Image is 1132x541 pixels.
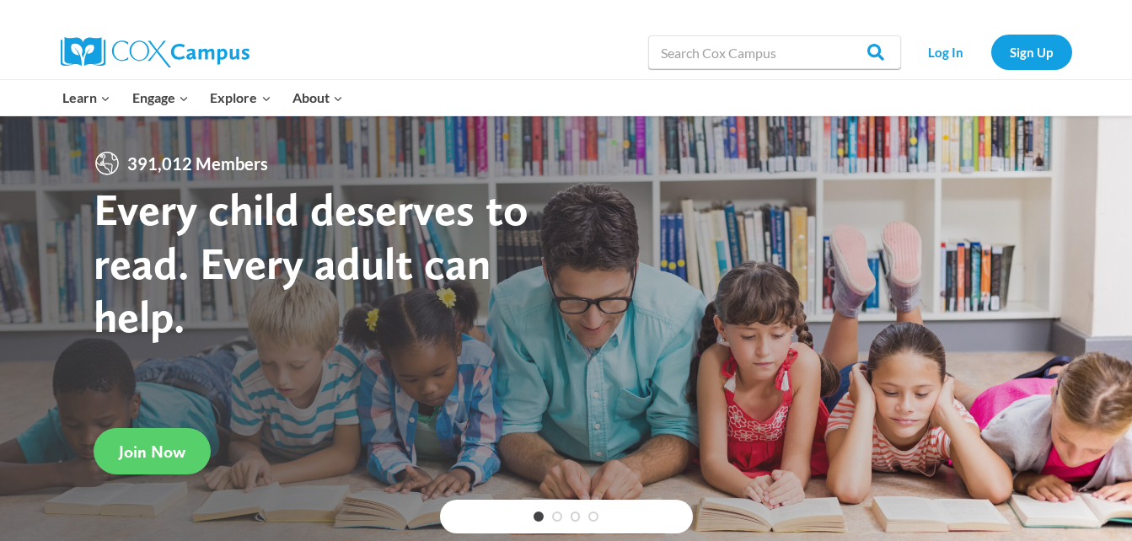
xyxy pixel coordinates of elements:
span: Join Now [119,442,185,462]
nav: Secondary Navigation [909,35,1072,69]
nav: Primary Navigation [52,80,354,115]
span: Learn [62,87,110,109]
a: 4 [588,512,598,522]
strong: Every child deserves to read. Every adult can help. [94,182,528,343]
span: About [292,87,343,109]
input: Search Cox Campus [648,35,901,69]
img: Cox Campus [61,37,249,67]
a: Log In [909,35,983,69]
a: Sign Up [991,35,1072,69]
span: Engage [132,87,189,109]
a: Join Now [94,428,211,474]
a: 1 [534,512,544,522]
span: Explore [210,87,271,109]
a: 2 [552,512,562,522]
a: 3 [571,512,581,522]
span: 391,012 Members [121,150,275,177]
